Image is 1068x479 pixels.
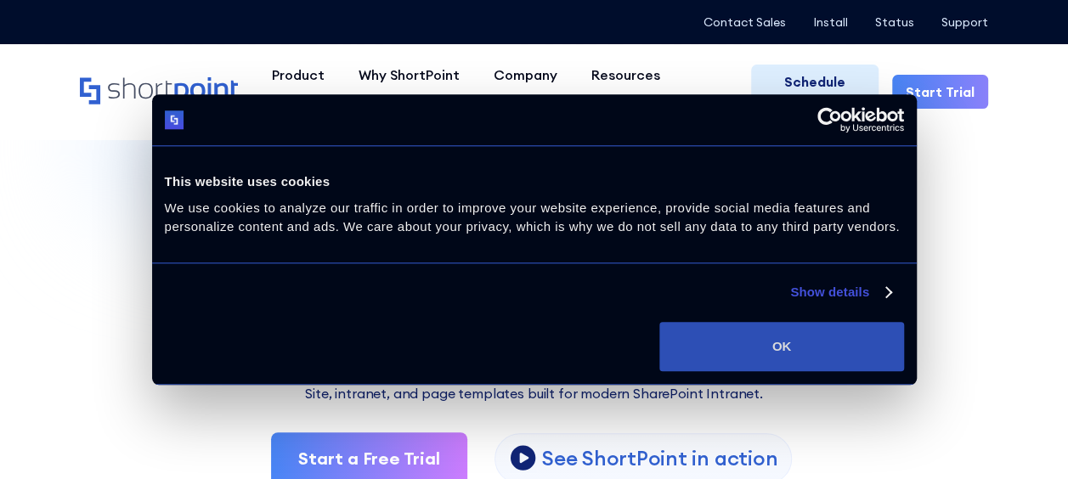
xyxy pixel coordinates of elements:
div: This website uses cookies [165,172,904,192]
div: Fully customizable SharePoint templates with ShortPoint [80,233,987,352]
button: OK [659,322,903,371]
a: Contact Sales [704,15,786,29]
a: Resources [574,58,677,92]
h2: Site, intranet, and page templates built for modern SharePoint Intranet. [80,386,987,402]
a: Why ShortPoint [342,58,477,92]
a: Product [255,58,342,92]
div: Resources [591,65,660,85]
a: Install [813,15,848,29]
img: logo [165,110,184,130]
a: Start Trial [892,75,988,109]
a: Status [875,15,914,29]
div: Product [272,65,325,85]
a: Support [941,15,988,29]
a: Home [80,77,238,106]
h1: SHAREPOINT TEMPLATES [80,194,987,206]
a: Usercentrics Cookiebot - opens in a new window [755,107,904,132]
a: Company [477,58,574,92]
a: Schedule Demo [751,65,879,119]
a: Show details [790,282,890,302]
p: See ShortPoint in action [542,445,777,471]
div: Company [494,65,557,85]
div: Why ShortPoint [359,65,460,85]
p: Explore dozens of SharePoint templates — install fast and customize without code. [80,366,987,386]
a: Pricing [255,92,333,126]
span: We use cookies to analyze our traffic in order to improve your website experience, provide social... [165,200,900,234]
